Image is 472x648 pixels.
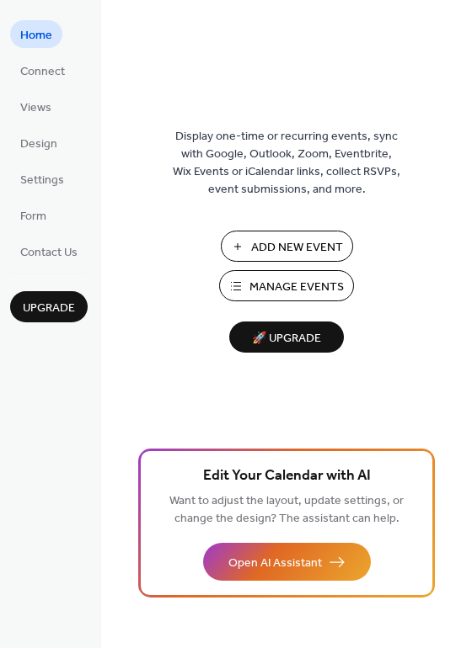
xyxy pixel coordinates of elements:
[203,465,371,488] span: Edit Your Calendar with AI
[20,244,78,262] span: Contact Us
[10,20,62,48] a: Home
[221,231,353,262] button: Add New Event
[249,279,344,296] span: Manage Events
[219,270,354,301] button: Manage Events
[10,201,56,229] a: Form
[20,99,51,117] span: Views
[169,490,404,530] span: Want to adjust the layout, update settings, or change the design? The assistant can help.
[20,208,46,226] span: Form
[20,135,57,153] span: Design
[239,327,334,350] span: 🚀 Upgrade
[173,128,400,199] span: Display one-time or recurring events, sync with Google, Outlook, Zoom, Eventbrite, Wix Events or ...
[251,239,343,257] span: Add New Event
[10,291,88,322] button: Upgrade
[10,165,74,193] a: Settings
[10,129,67,157] a: Design
[229,321,344,353] button: 🚀 Upgrade
[23,300,75,317] span: Upgrade
[10,237,88,265] a: Contact Us
[20,63,65,81] span: Connect
[203,543,371,581] button: Open AI Assistant
[228,555,322,572] span: Open AI Assistant
[10,93,62,120] a: Views
[20,172,64,189] span: Settings
[20,27,52,45] span: Home
[10,56,75,84] a: Connect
